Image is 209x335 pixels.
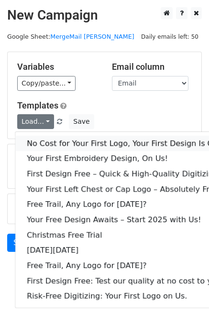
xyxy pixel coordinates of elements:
[7,33,134,40] small: Google Sheet:
[17,76,76,91] a: Copy/paste...
[112,62,192,72] h5: Email column
[69,114,94,129] button: Save
[17,114,54,129] a: Load...
[50,33,134,40] a: MergeMail [PERSON_NAME]
[17,100,58,110] a: Templates
[7,7,202,23] h2: New Campaign
[17,62,98,72] h5: Variables
[138,33,202,40] a: Daily emails left: 50
[7,234,39,252] a: Send
[161,289,209,335] iframe: Chat Widget
[138,32,202,42] span: Daily emails left: 50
